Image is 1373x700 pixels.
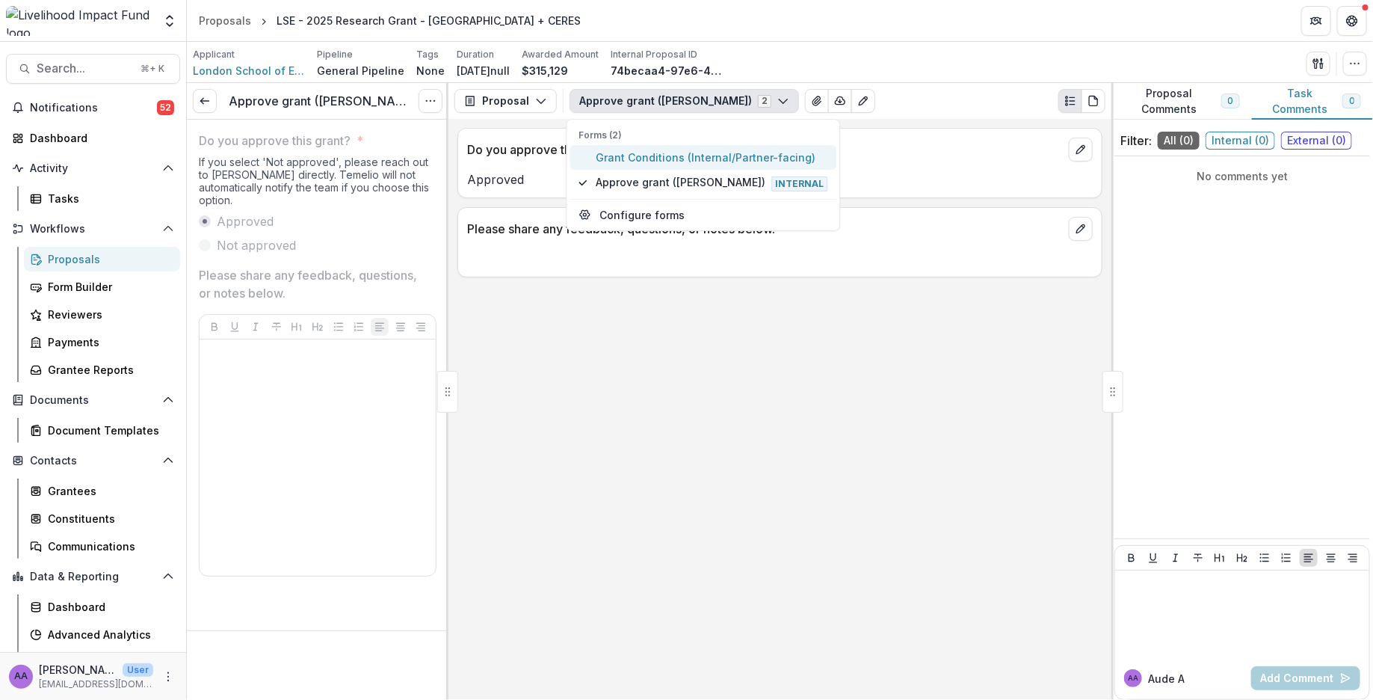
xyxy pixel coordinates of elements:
[416,63,445,79] p: None
[6,126,180,150] a: Dashboard
[772,176,828,191] span: Internal
[611,48,697,61] p: Internal Proposal ID
[30,130,168,146] div: Dashboard
[268,318,286,336] button: Strike
[6,388,180,412] button: Open Documents
[39,678,153,691] p: [EMAIL_ADDRESS][DOMAIN_NAME]
[229,94,407,108] h3: Approve grant ([PERSON_NAME])
[193,48,235,61] p: Applicant
[1322,549,1340,567] button: Align Center
[1082,89,1105,113] button: PDF view
[1337,6,1367,36] button: Get Help
[457,48,494,61] p: Duration
[217,236,296,254] span: Not approved
[1211,549,1229,567] button: Heading 1
[199,13,251,28] div: Proposals
[159,6,180,36] button: Open entity switcher
[24,622,180,647] a: Advanced Analytics
[1252,83,1373,120] button: Task Comments
[1148,671,1185,687] p: Aude A
[48,334,168,350] div: Payments
[24,595,180,619] a: Dashboard
[1277,549,1295,567] button: Ordered List
[30,223,156,236] span: Workflows
[6,156,180,180] button: Open Activity
[48,599,168,615] div: Dashboard
[39,662,117,678] p: [PERSON_NAME]
[48,307,168,322] div: Reviewers
[24,330,180,354] a: Payments
[217,212,274,230] span: Approved
[1167,549,1185,567] button: Italicize
[14,672,28,681] div: Aude Anquetil
[48,362,168,378] div: Grantee Reports
[1206,132,1275,150] span: Internal ( 0 )
[392,318,410,336] button: Align Center
[467,220,1063,238] p: Please share any feedback, questions, or notes below.
[6,217,180,241] button: Open Workflows
[522,48,599,61] p: Awarded Amount
[1349,96,1354,106] span: 0
[596,175,828,191] span: Approve grant ([PERSON_NAME])
[48,279,168,295] div: Form Builder
[467,141,1063,159] p: Do you approve this grant?
[1189,549,1207,567] button: Strike
[30,394,156,407] span: Documents
[1281,132,1352,150] span: External ( 0 )
[317,63,404,79] p: General Pipeline
[199,132,351,150] p: Do you approve this grant?
[247,318,265,336] button: Italicize
[1111,83,1252,120] button: Proposal Comments
[317,48,353,61] p: Pipeline
[419,89,442,113] button: Options
[48,627,168,642] div: Advanced Analytics
[199,266,428,302] p: Please share any feedback, questions, or notes below.
[24,650,180,675] a: Data Report
[371,318,389,336] button: Align Left
[6,565,180,589] button: Open Data & Reporting
[1120,168,1364,184] p: No comments yet
[522,63,568,79] p: $315,129
[30,162,156,175] span: Activity
[412,318,430,336] button: Align Right
[6,6,153,36] img: Livelihood Impact Fund logo
[596,150,828,166] span: Grant Conditions (Internal/Partner-facing)
[1123,549,1141,567] button: Bold
[1256,549,1274,567] button: Bullet List
[570,89,799,113] button: Approve grant ([PERSON_NAME])2
[1158,132,1200,150] span: All ( 0 )
[24,274,180,299] a: Form Builder
[138,61,167,77] div: ⌘ + K
[30,102,157,114] span: Notifications
[199,156,436,212] div: If you select 'Not approved', please reach out to [PERSON_NAME] directly. Temelio will not automa...
[30,571,156,583] span: Data & Reporting
[6,449,180,473] button: Open Contacts
[1251,666,1360,690] button: Add Comment
[1344,549,1362,567] button: Align Right
[193,63,305,79] a: London School of Economics and Political Science (LSE)
[24,418,180,443] a: Document Templates
[1233,549,1251,567] button: Heading 2
[457,63,510,79] p: [DATE]null
[48,251,168,267] div: Proposals
[1228,96,1233,106] span: 0
[467,171,1093,188] p: Approved
[6,96,180,120] button: Notifications52
[24,247,180,271] a: Proposals
[350,318,368,336] button: Ordered List
[24,506,180,531] a: Constituents
[48,191,168,206] div: Tasks
[6,54,180,84] button: Search...
[454,89,557,113] button: Proposal
[157,100,174,115] span: 52
[579,129,828,143] p: Forms (2)
[330,318,348,336] button: Bullet List
[37,61,132,76] span: Search...
[159,668,177,686] button: More
[805,89,829,113] button: View Attached Files
[1058,89,1082,113] button: Plaintext view
[1120,132,1152,150] p: Filter:
[416,48,439,61] p: Tags
[611,63,723,79] p: 74becaa4-97e6-401a-8b8e-88715cd7b341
